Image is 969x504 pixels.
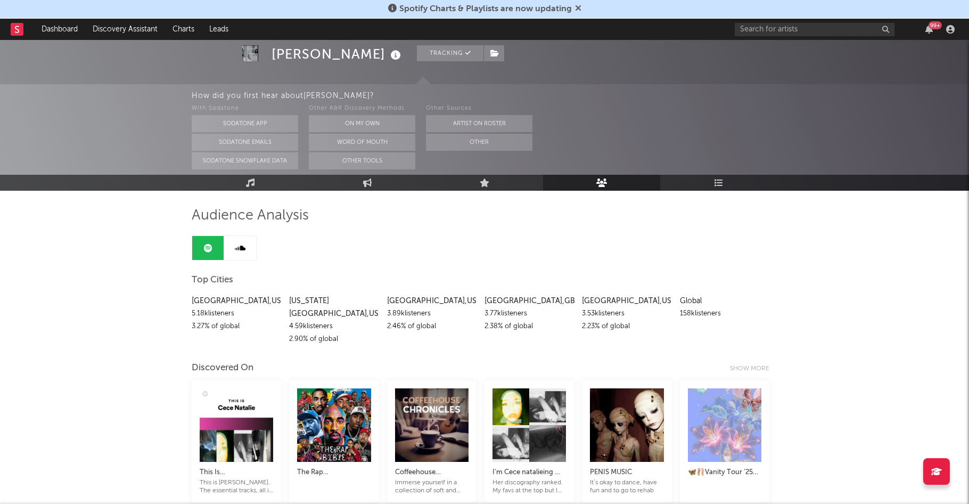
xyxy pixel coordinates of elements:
div: Her discography ranked. My favs at the top but I love them all [492,479,566,495]
div: This is [PERSON_NAME]. The essential tracks, all in one playlist. [200,479,273,495]
button: Sodatone App [192,115,298,132]
div: 2.90 % of global [289,333,379,346]
div: The Rap [DEMOGRAPHIC_DATA] [297,466,371,479]
div: Global [680,295,769,307]
div: Immerse yourself in a collection of soft and soulful tracks. From heartfelt Country tunes to soul... [395,479,469,495]
a: Coffeehouse Chronicles ☕Immerse yourself in a collection of soft and soulful tracks. From heartfe... [395,456,469,495]
div: [GEOGRAPHIC_DATA] , US [387,295,477,307]
div: 2.23 % of global [582,320,671,333]
button: Sodatone Snowflake Data [192,152,298,169]
div: It’s okay to dance, have fun and to go to rehab [590,479,663,495]
div: 🦋🩰Vanity Tour ‘25🩰🦋 [688,466,761,479]
div: Other Sources [426,102,532,115]
div: Show more [730,362,777,375]
div: 3.77k listeners [484,307,574,320]
button: 99+ [925,25,933,34]
div: [GEOGRAPHIC_DATA] , US [192,295,281,307]
a: 🦋🩰Vanity Tour ‘25🩰🦋 [688,456,761,487]
a: PENIS MUSICIt’s okay to dance, have fun and to go to rehab [590,456,663,495]
div: 158k listeners [680,307,769,320]
div: [PERSON_NAME] [272,45,404,63]
div: How did you first hear about [PERSON_NAME] ? [192,90,969,102]
input: Search for artists [735,23,894,36]
button: Other [426,134,532,151]
a: Dashboard [34,19,85,40]
div: 4.59k listeners [289,320,379,333]
div: [US_STATE][GEOGRAPHIC_DATA] , US [289,295,379,320]
div: This Is [PERSON_NAME] [200,466,273,479]
span: Audience Analysis [192,209,309,222]
a: Leads [202,19,236,40]
div: 5.18k listeners [192,307,281,320]
div: 2.38 % of global [484,320,574,333]
div: Other A&R Discovery Methods [309,102,415,115]
a: Charts [165,19,202,40]
div: 3.53k listeners [582,307,671,320]
span: Dismiss [575,5,581,13]
button: On My Own [309,115,415,132]
a: This Is [PERSON_NAME]This is [PERSON_NAME]. The essential tracks, all in one playlist. [200,456,273,495]
span: Top Cities [192,274,233,287]
span: Spotify Charts & Playlists are now updating [399,5,572,13]
button: Tracking [417,45,483,61]
div: 99 + [929,21,942,29]
button: Word Of Mouth [309,134,415,151]
div: Coffeehouse Chronicles ☕ [395,466,469,479]
a: Discovery Assistant [85,19,165,40]
div: [GEOGRAPHIC_DATA] , GB [484,295,574,307]
div: 3.27 % of global [192,320,281,333]
a: The Rap [DEMOGRAPHIC_DATA] [297,456,371,487]
button: Other Tools [309,152,415,169]
div: [GEOGRAPHIC_DATA] , US [582,295,671,307]
div: 3.89k listeners [387,307,477,320]
button: Sodatone Emails [192,134,298,151]
a: I’m Cece natalieing my way through lifeHer discography ranked. My favs at the top but I love them... [492,456,566,495]
div: With Sodatone [192,102,298,115]
div: Discovered On [192,362,253,375]
div: PENIS MUSIC [590,466,663,479]
div: 2.46 % of global [387,320,477,333]
button: Artist on Roster [426,115,532,132]
div: I’m Cece natalieing my way through life [492,466,566,479]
